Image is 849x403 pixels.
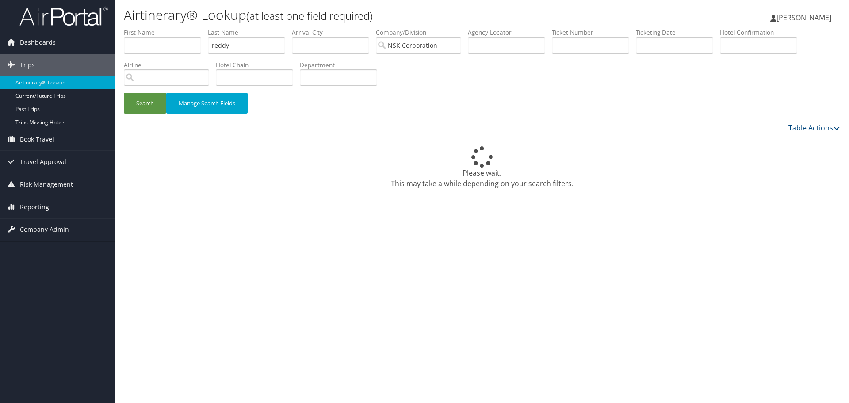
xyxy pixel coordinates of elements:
[124,146,840,189] div: Please wait. This may take a while depending on your search filters.
[720,28,804,37] label: Hotel Confirmation
[124,93,166,114] button: Search
[376,28,468,37] label: Company/Division
[216,61,300,69] label: Hotel Chain
[124,61,216,69] label: Airline
[20,151,66,173] span: Travel Approval
[124,6,601,24] h1: Airtinerary® Lookup
[166,93,248,114] button: Manage Search Fields
[20,196,49,218] span: Reporting
[124,28,208,37] label: First Name
[208,28,292,37] label: Last Name
[636,28,720,37] label: Ticketing Date
[20,219,69,241] span: Company Admin
[20,31,56,54] span: Dashboards
[788,123,840,133] a: Table Actions
[20,54,35,76] span: Trips
[246,8,373,23] small: (at least one field required)
[19,6,108,27] img: airportal-logo.png
[770,4,840,31] a: [PERSON_NAME]
[20,128,54,150] span: Book Travel
[20,173,73,196] span: Risk Management
[468,28,552,37] label: Agency Locator
[776,13,831,23] span: [PERSON_NAME]
[552,28,636,37] label: Ticket Number
[292,28,376,37] label: Arrival City
[300,61,384,69] label: Department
